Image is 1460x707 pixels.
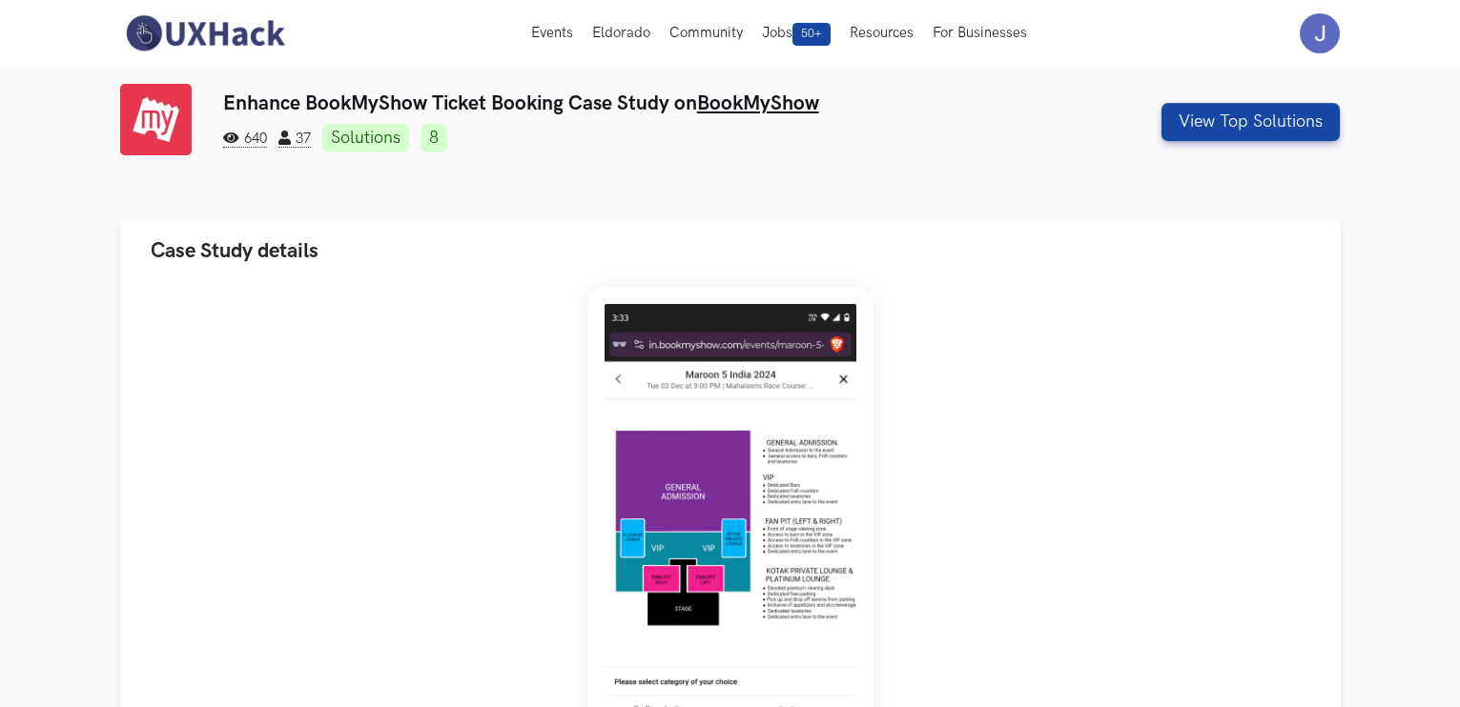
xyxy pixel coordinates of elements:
a: Solutions [322,124,409,152]
a: BookMyShow [697,91,819,115]
button: Case Study details [120,221,1341,281]
span: 37 [278,131,311,148]
a: 8 [421,124,447,152]
img: Your profile pic [1300,13,1340,53]
span: 50+ [792,23,831,46]
button: View Top Solutions [1162,103,1340,141]
img: UXHack-logo.png [120,13,290,53]
img: BookMyShow logo [120,84,192,155]
span: 640 [223,131,267,148]
h3: Enhance BookMyShow Ticket Booking Case Study on [223,91,1031,115]
span: Case Study details [151,238,319,264]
